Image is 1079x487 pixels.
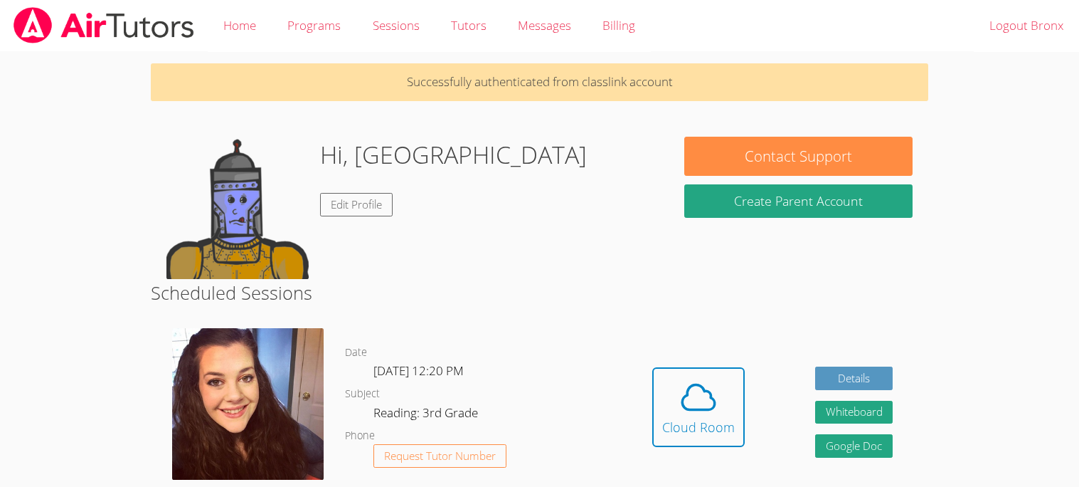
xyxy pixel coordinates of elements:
[662,417,735,437] div: Cloud Room
[652,367,745,447] button: Cloud Room
[684,137,912,176] button: Contact Support
[684,184,912,218] button: Create Parent Account
[373,403,481,427] dd: Reading: 3rd Grade
[815,367,893,390] a: Details
[518,17,571,33] span: Messages
[166,137,309,279] img: default.png
[815,434,893,458] a: Google Doc
[373,444,506,468] button: Request Tutor Number
[172,328,324,480] img: avatar.png
[815,401,893,424] button: Whiteboard
[151,63,927,101] p: Successfully authenticated from classlink account
[384,451,496,461] span: Request Tutor Number
[345,344,367,362] dt: Date
[345,427,375,445] dt: Phone
[320,193,393,216] a: Edit Profile
[345,385,380,403] dt: Subject
[151,279,927,306] h2: Scheduled Sessions
[373,362,464,379] span: [DATE] 12:20 PM
[12,7,196,43] img: airtutors_banner-c4298cdbf04f3fff15de1276eac7730deb9818008684d7c2e4769d2f7ddbe033.png
[320,137,587,173] h1: Hi, [GEOGRAPHIC_DATA]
